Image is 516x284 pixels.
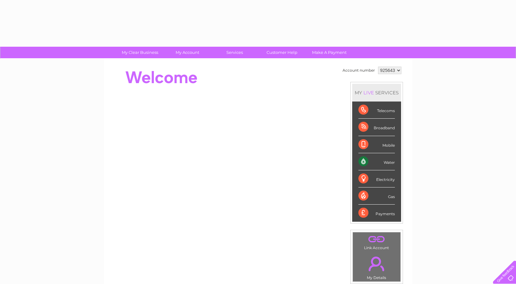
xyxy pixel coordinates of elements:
td: My Details [353,251,401,282]
div: Telecoms [358,102,395,119]
a: Make A Payment [304,47,355,58]
a: My Clear Business [114,47,166,58]
td: Link Account [353,232,401,252]
div: Mobile [358,136,395,153]
div: MY SERVICES [352,84,401,102]
a: . [354,234,399,245]
a: . [354,253,399,275]
div: Electricity [358,170,395,187]
div: Broadband [358,119,395,136]
a: Customer Help [256,47,308,58]
td: Account number [341,65,376,76]
a: My Account [162,47,213,58]
div: LIVE [362,90,375,96]
div: Payments [358,205,395,221]
a: Services [209,47,260,58]
div: Gas [358,187,395,205]
div: Water [358,153,395,170]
